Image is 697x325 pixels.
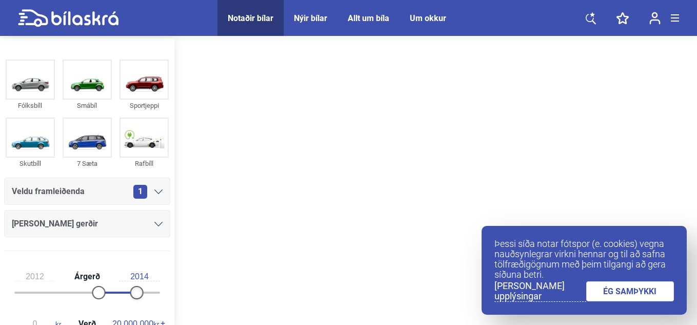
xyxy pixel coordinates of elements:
a: Um okkur [410,13,446,23]
span: 1 [133,185,147,199]
span: [PERSON_NAME] gerðir [12,217,98,231]
div: Rafbíll [120,158,169,169]
div: Sportjeppi [120,100,169,111]
div: Skutbíll [6,158,55,169]
a: Allt um bíla [348,13,389,23]
img: user-login.svg [649,12,661,25]
a: Notaðir bílar [228,13,273,23]
div: Smábíl [63,100,112,111]
a: [PERSON_NAME] upplýsingar [494,281,586,302]
a: ÉG SAMÞYKKI [586,281,674,301]
a: Nýir bílar [294,13,327,23]
span: Veldu framleiðenda [12,184,85,199]
div: Fólksbíll [6,100,55,111]
span: Árgerð [72,273,103,281]
div: 7 Sæta [63,158,112,169]
p: Þessi síða notar fótspor (e. cookies) vegna nauðsynlegrar virkni hennar og til að safna tölfræðig... [494,239,674,280]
